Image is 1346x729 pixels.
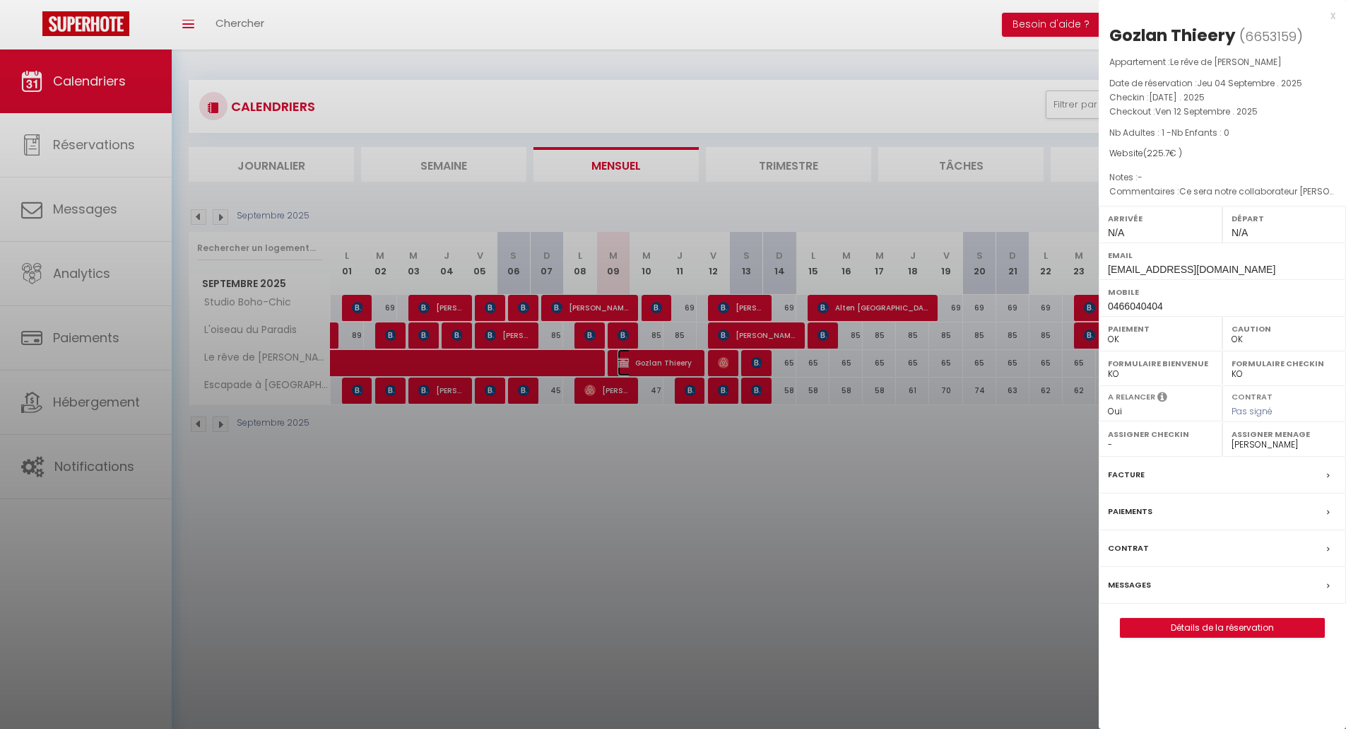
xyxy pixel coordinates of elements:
[1109,147,1335,161] div: Website
[1108,578,1151,593] label: Messages
[1108,211,1213,226] label: Arrivée
[1245,28,1297,45] span: 6653159
[1109,105,1335,119] p: Checkout :
[1149,91,1205,103] span: [DATE] . 2025
[1239,26,1303,46] span: ( )
[1108,248,1337,262] label: Email
[1138,171,1143,183] span: -
[1108,467,1145,482] label: Facture
[1109,24,1236,47] div: Gozlan Thieery
[1121,619,1324,637] a: Détails de la réservation
[1147,147,1169,159] span: 225.7
[1108,322,1213,336] label: Paiement
[1108,285,1337,299] label: Mobile
[1108,427,1213,441] label: Assigner Checkin
[1108,391,1155,403] label: A relancer
[1109,170,1335,185] p: Notes :
[1109,185,1335,199] p: Commentaires :
[1108,264,1275,275] span: [EMAIL_ADDRESS][DOMAIN_NAME]
[1108,227,1124,238] span: N/A
[1232,227,1248,238] span: N/A
[1108,504,1152,519] label: Paiements
[1232,405,1273,417] span: Pas signé
[1108,541,1149,556] label: Contrat
[1108,356,1213,371] label: Formulaire Bienvenue
[1171,127,1229,139] span: Nb Enfants : 0
[1109,91,1335,105] p: Checkin :
[1109,55,1335,69] p: Appartement :
[1155,105,1258,117] span: Ven 12 Septembre . 2025
[11,6,54,48] button: Ouvrir le widget de chat LiveChat
[1170,56,1282,68] span: Le rêve de [PERSON_NAME]
[1232,356,1337,371] label: Formulaire Checkin
[1232,322,1337,336] label: Caution
[1109,76,1335,91] p: Date de réservation :
[1120,618,1325,638] button: Détails de la réservation
[1157,391,1167,407] i: Sélectionner OUI si vous souhaiter envoyer les séquences de messages post-checkout
[1232,211,1337,226] label: Départ
[1108,301,1163,312] span: 0466040404
[1232,391,1273,400] label: Contrat
[1099,7,1335,24] div: x
[1197,77,1302,89] span: Jeu 04 Septembre . 2025
[1232,427,1337,441] label: Assigner Menage
[1143,147,1182,159] span: ( € )
[1109,127,1229,139] span: Nb Adultes : 1 -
